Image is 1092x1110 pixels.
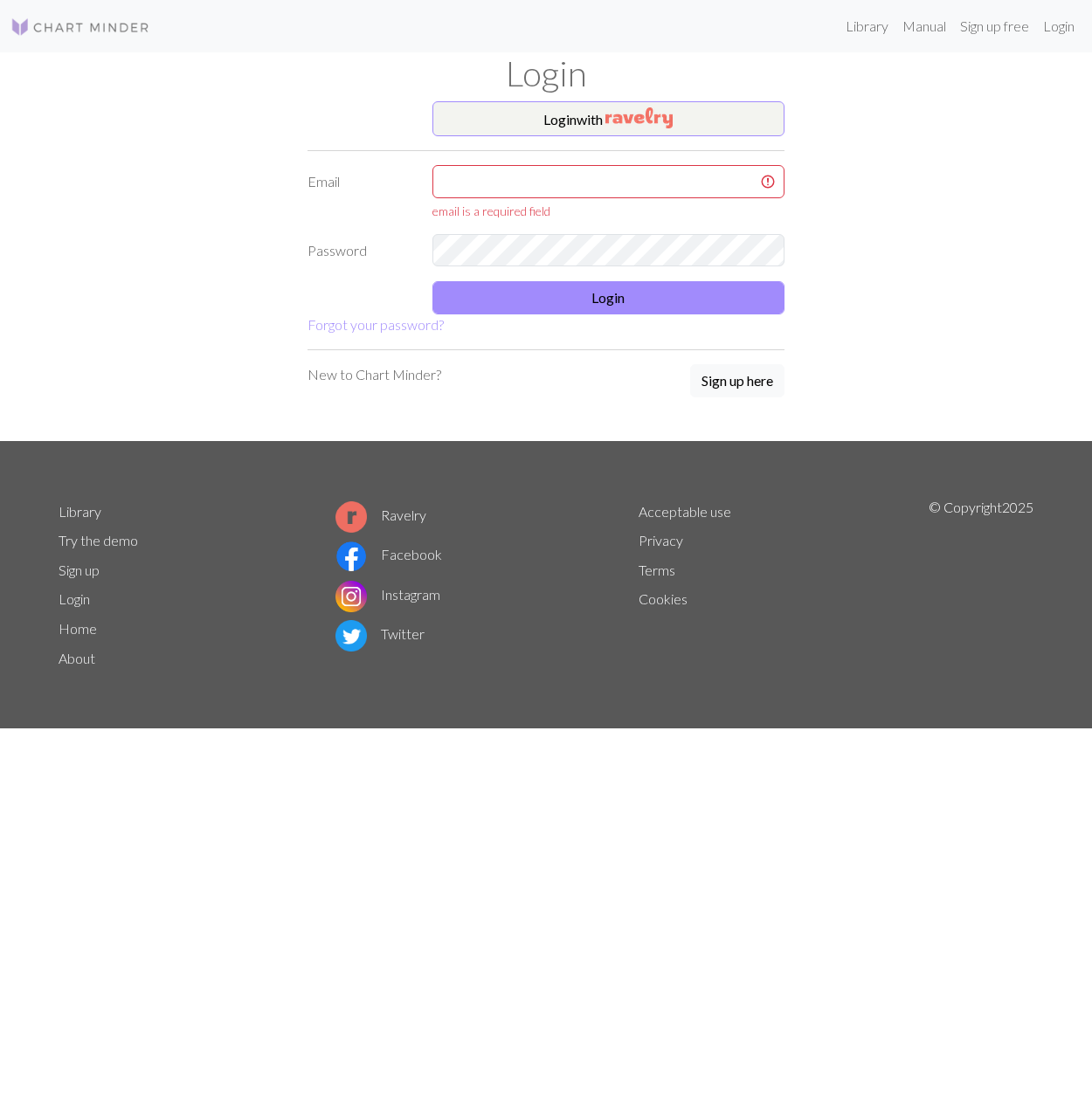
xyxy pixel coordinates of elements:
[1036,9,1082,44] a: Login
[605,107,673,128] img: Ravelry
[59,590,90,607] a: Login
[10,17,150,38] img: Logo
[432,281,785,314] button: Login
[297,165,422,220] label: Email
[59,562,100,578] a: Sign up
[297,234,422,267] label: Password
[59,620,97,637] a: Home
[59,650,95,666] a: About
[59,503,101,520] a: Library
[335,586,440,603] a: Instagram
[308,364,441,385] p: New to Chart Minder?
[335,546,442,562] a: Facebook
[639,590,688,607] a: Cookies
[895,9,953,44] a: Manual
[953,9,1036,44] a: Sign up free
[59,532,138,548] a: Try the demo
[639,562,675,578] a: Terms
[48,52,1044,94] h1: Login
[335,507,426,523] a: Ravelry
[335,581,367,612] img: Instagram logo
[690,364,784,399] a: Sign up here
[839,9,895,44] a: Library
[432,202,785,220] div: email is a required field
[335,541,367,572] img: Facebook logo
[690,364,784,397] button: Sign up here
[639,532,683,548] a: Privacy
[929,497,1033,673] p: © Copyright 2025
[335,625,425,642] a: Twitter
[335,620,367,652] img: Twitter logo
[335,501,367,533] img: Ravelry logo
[308,316,444,333] a: Forgot your password?
[639,503,731,520] a: Acceptable use
[432,101,785,136] button: Loginwith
